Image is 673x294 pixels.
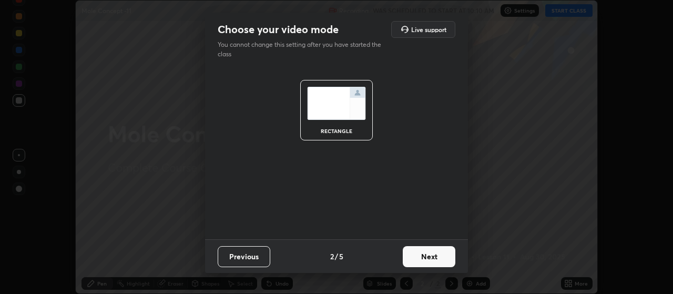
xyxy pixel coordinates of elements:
button: Next [403,246,455,267]
div: rectangle [315,128,358,134]
img: normalScreenIcon.ae25ed63.svg [307,87,366,120]
h5: Live support [411,26,446,33]
h2: Choose your video mode [218,23,339,36]
h4: 5 [339,251,343,262]
button: Previous [218,246,270,267]
h4: 2 [330,251,334,262]
p: You cannot change this setting after you have started the class [218,40,388,59]
h4: / [335,251,338,262]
